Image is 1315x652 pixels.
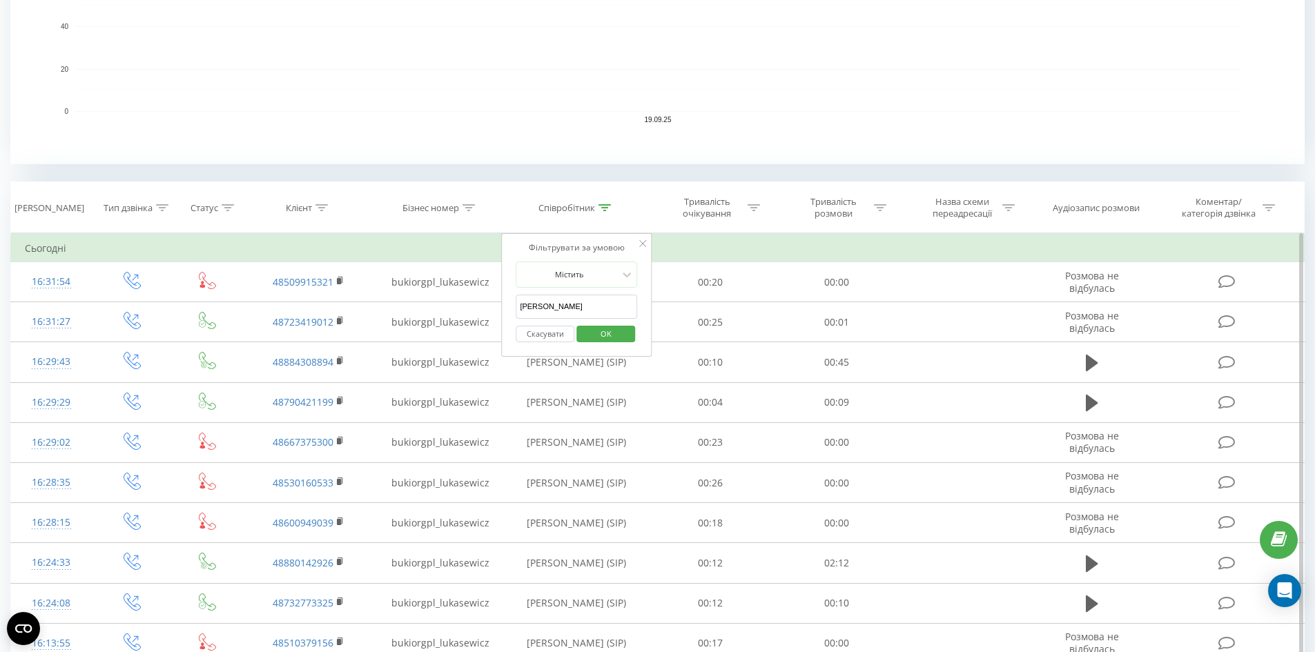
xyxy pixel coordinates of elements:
[61,23,69,30] text: 40
[1065,269,1119,295] span: Розмова не відбулась
[25,590,78,617] div: 16:24:08
[516,295,637,319] input: Введіть значення
[774,583,900,623] td: 00:10
[273,355,333,368] a: 48884308894
[506,583,647,623] td: [PERSON_NAME] (SIP)
[774,422,900,462] td: 00:00
[647,302,774,342] td: 00:25
[1065,309,1119,335] span: Розмова не відбулась
[191,202,218,214] div: Статус
[774,302,900,342] td: 00:01
[273,516,333,529] a: 48600949039
[7,612,40,645] button: Open CMP widget
[25,549,78,576] div: 16:24:33
[374,302,505,342] td: bukiorgpl_lukasewicz
[286,202,312,214] div: Клієнт
[516,241,637,255] div: Фільтрувати за умовою
[374,543,505,583] td: bukiorgpl_lukasewicz
[61,66,69,73] text: 20
[797,196,870,219] div: Тривалість розмови
[1053,202,1140,214] div: Аудіозапис розмови
[14,202,84,214] div: [PERSON_NAME]
[506,503,647,543] td: [PERSON_NAME] (SIP)
[374,342,505,382] td: bukiorgpl_lukasewicz
[506,382,647,422] td: [PERSON_NAME] (SIP)
[647,382,774,422] td: 00:04
[273,636,333,649] a: 48510379156
[273,596,333,609] a: 48732773325
[374,583,505,623] td: bukiorgpl_lukasewicz
[273,435,333,448] a: 48667375300
[374,382,505,422] td: bukiorgpl_lukasewicz
[1065,510,1119,535] span: Розмова не відбулась
[402,202,459,214] div: Бізнес номер
[506,342,647,382] td: [PERSON_NAME] (SIP)
[587,323,625,344] span: OK
[576,326,635,343] button: OK
[774,382,900,422] td: 00:09
[273,275,333,288] a: 48509915321
[647,543,774,583] td: 00:12
[273,556,333,569] a: 48880142926
[1065,469,1119,495] span: Розмова не відбулась
[374,262,505,302] td: bukiorgpl_lukasewicz
[925,196,999,219] div: Назва схеми переадресації
[374,463,505,503] td: bukiorgpl_lukasewicz
[538,202,595,214] div: Співробітник
[25,429,78,456] div: 16:29:02
[774,342,900,382] td: 00:45
[774,543,900,583] td: 02:12
[506,422,647,462] td: [PERSON_NAME] (SIP)
[25,348,78,375] div: 16:29:43
[273,315,333,328] a: 48723419012
[1268,574,1301,607] div: Open Intercom Messenger
[374,422,505,462] td: bukiorgpl_lukasewicz
[1065,429,1119,455] span: Розмова не відбулась
[273,395,333,408] a: 48790421199
[506,463,647,503] td: [PERSON_NAME] (SIP)
[647,583,774,623] td: 00:12
[25,509,78,536] div: 16:28:15
[273,476,333,489] a: 48530160533
[647,503,774,543] td: 00:18
[774,463,900,503] td: 00:00
[516,326,574,343] button: Скасувати
[774,503,900,543] td: 00:00
[506,543,647,583] td: [PERSON_NAME] (SIP)
[670,196,744,219] div: Тривалість очікування
[645,116,672,124] text: 19.09.25
[647,463,774,503] td: 00:26
[647,342,774,382] td: 00:10
[11,235,1305,262] td: Сьогодні
[647,262,774,302] td: 00:20
[647,422,774,462] td: 00:23
[374,503,505,543] td: bukiorgpl_lukasewicz
[774,262,900,302] td: 00:00
[104,202,153,214] div: Тип дзвінка
[25,268,78,295] div: 16:31:54
[25,469,78,496] div: 16:28:35
[1178,196,1259,219] div: Коментар/категорія дзвінка
[25,308,78,335] div: 16:31:27
[64,108,68,115] text: 0
[25,389,78,416] div: 16:29:29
